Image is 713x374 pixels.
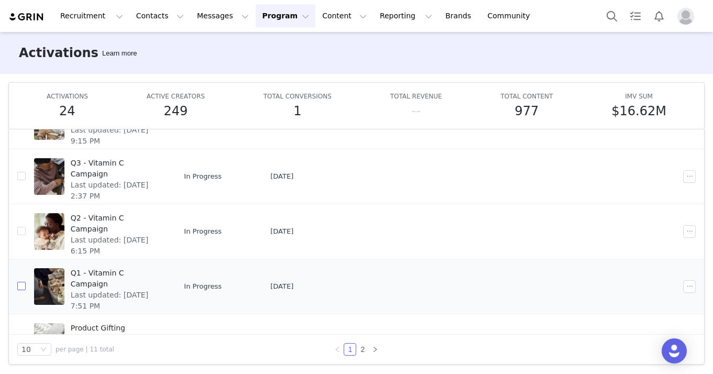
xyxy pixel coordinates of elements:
[270,281,293,292] span: [DATE]
[334,346,341,353] i: icon: left
[270,171,293,182] span: [DATE]
[100,48,139,59] div: Tooltip anchor
[71,125,161,147] span: Last updated: [DATE] 9:15 PM
[515,102,539,120] h5: 977
[264,93,332,100] span: TOTAL CONVERSIONS
[71,323,161,334] span: Product Gifting
[677,8,694,25] img: placeholder-profile.jpg
[59,102,75,120] h5: 24
[47,93,88,100] span: ACTIVATIONS
[71,158,161,180] span: Q3 - Vitamin C Campaign
[8,12,45,22] img: grin logo
[34,321,167,362] a: Product GiftingLast updated: [DATE] 4:42 PM
[71,213,161,235] span: Q2 - Vitamin C Campaign
[439,4,480,28] a: Brands
[344,344,356,355] a: 1
[270,226,293,237] span: [DATE]
[256,4,315,28] button: Program
[648,4,671,28] button: Notifications
[625,93,653,100] span: IMV SUM
[372,346,378,353] i: icon: right
[130,4,190,28] button: Contacts
[54,4,129,28] button: Recruitment
[191,4,255,28] button: Messages
[71,235,161,257] span: Last updated: [DATE] 6:15 PM
[34,156,167,197] a: Q3 - Vitamin C CampaignLast updated: [DATE] 2:37 PM
[611,102,666,120] h5: $16.62M
[184,171,222,182] span: In Progress
[662,338,687,364] div: Open Intercom Messenger
[369,343,381,356] li: Next Page
[34,101,167,142] a: Last updated: [DATE] 9:15 PM
[163,102,188,120] h5: 249
[671,8,705,25] button: Profile
[501,93,553,100] span: TOTAL CONTENT
[71,180,161,202] span: Last updated: [DATE] 2:37 PM
[34,266,167,307] a: Q1 - Vitamin C CampaignLast updated: [DATE] 7:51 PM
[331,343,344,356] li: Previous Page
[357,344,368,355] a: 2
[411,102,420,120] h5: --
[344,343,356,356] li: 1
[184,281,222,292] span: In Progress
[19,43,98,62] h3: Activations
[374,4,438,28] button: Reporting
[71,334,161,356] span: Last updated: [DATE] 4:42 PM
[600,4,623,28] button: Search
[71,268,161,290] span: Q1 - Vitamin C Campaign
[390,93,442,100] span: TOTAL REVENUE
[40,346,47,354] i: icon: down
[184,226,222,237] span: In Progress
[21,344,31,355] div: 10
[316,4,373,28] button: Content
[147,93,205,100] span: ACTIVE CREATORS
[293,102,301,120] h5: 1
[71,290,161,312] span: Last updated: [DATE] 7:51 PM
[356,343,369,356] li: 2
[481,4,541,28] a: Community
[624,4,647,28] a: Tasks
[34,211,167,252] a: Q2 - Vitamin C CampaignLast updated: [DATE] 6:15 PM
[56,345,114,354] span: per page | 11 total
